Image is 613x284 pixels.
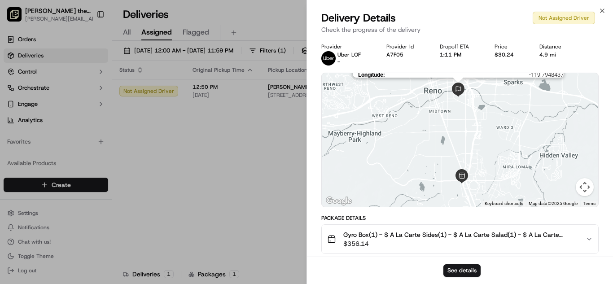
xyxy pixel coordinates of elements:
[9,36,163,50] p: Welcome 👋
[23,58,162,67] input: Got a question? Start typing here...
[76,131,83,138] div: 💻
[539,51,573,58] div: 4.9 mi
[576,178,594,196] button: Map camera controls
[89,152,109,159] span: Pylon
[386,51,403,58] button: A7F05
[324,195,354,207] a: Open this area in Google Maps (opens a new window)
[485,201,523,207] button: Keyboard shortcuts
[386,43,425,50] div: Provider Id
[337,58,340,66] span: -
[358,71,385,78] span: Longitude :
[31,95,114,102] div: We're available if you need us!
[440,51,480,58] div: 1:11 PM
[443,264,481,277] button: See details
[85,130,144,139] span: API Documentation
[321,11,396,25] span: Delivery Details
[31,86,147,95] div: Start new chat
[337,51,361,58] p: Uber LOF
[18,130,69,139] span: Knowledge Base
[343,239,578,248] span: $356.14
[324,195,354,207] img: Google
[495,51,525,58] div: $30.24
[63,152,109,159] a: Powered byPylon
[72,127,148,143] a: 💻API Documentation
[583,201,595,206] a: Terms (opens in new tab)
[321,51,336,66] img: uber-new-logo.jpeg
[5,127,72,143] a: 📗Knowledge Base
[322,225,598,253] button: Gyro Box(1) - $ A La Carte Sides(1) - $ A La Carte Salad(1) - $ A La Carte Sides(1) - $$356.14
[153,88,163,99] button: Start new chat
[321,43,372,50] div: Provider
[321,25,599,34] p: Check the progress of the delivery
[9,9,27,27] img: Nash
[9,86,25,102] img: 1736555255976-a54dd68f-1ca7-489b-9aae-adbdc363a1c4
[9,131,16,138] div: 📗
[343,230,578,239] span: Gyro Box(1) - $ A La Carte Sides(1) - $ A La Carte Salad(1) - $ A La Carte Sides(1) - $
[495,43,525,50] div: Price
[440,43,480,50] div: Dropoff ETA
[389,71,564,78] span: -119.7948437
[529,201,578,206] span: Map data ©2025 Google
[321,214,599,222] div: Package Details
[539,43,573,50] div: Distance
